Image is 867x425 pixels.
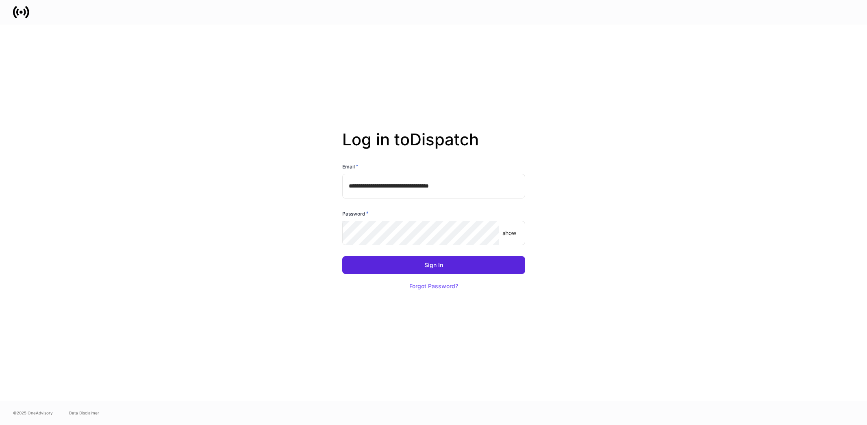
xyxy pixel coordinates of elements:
[13,410,53,416] span: © 2025 OneAdvisory
[342,130,525,162] h2: Log in to Dispatch
[502,229,516,237] p: show
[424,262,443,268] div: Sign In
[399,277,468,295] button: Forgot Password?
[342,209,369,218] h6: Password
[342,256,525,274] button: Sign In
[409,283,458,289] div: Forgot Password?
[69,410,99,416] a: Data Disclaimer
[342,162,359,170] h6: Email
